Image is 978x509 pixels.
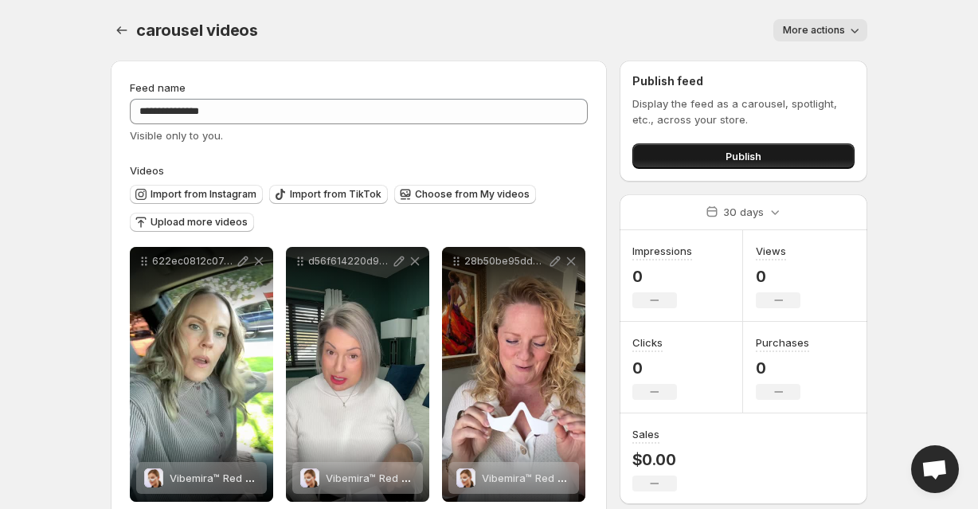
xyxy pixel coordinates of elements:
img: Vibemira™ Red Light Eye Therapy [300,468,319,487]
span: Feed name [130,81,186,94]
span: Visible only to you. [130,129,223,142]
div: 622ec0812c074255b580d36719493771HD-1080p-72Mbps-44704030Vibemira™ Red Light Eye TherapyVibemira™ ... [130,247,273,502]
button: Upload more videos [130,213,254,232]
button: Settings [111,19,133,41]
span: Import from Instagram [151,188,256,201]
span: Publish [726,148,761,164]
p: 30 days [723,204,764,220]
img: Vibemira™ Red Light Eye Therapy [456,468,475,487]
p: 622ec0812c074255b580d36719493771HD-1080p-72Mbps-44704030 [152,255,235,268]
div: 28b50be95dd64358a032aebea11ec1c8HD-1080p-72Mbps-44704021Vibemira™ Red Light Eye TherapyVibemira™ ... [442,247,585,502]
button: Publish [632,143,855,169]
p: 0 [756,358,809,378]
button: Import from Instagram [130,185,263,204]
span: Import from TikTok [290,188,381,201]
div: Open chat [911,445,959,493]
h3: Clicks [632,335,663,350]
h3: Sales [632,426,659,442]
button: Choose from My videos [394,185,536,204]
h3: Impressions [632,243,692,259]
h3: Purchases [756,335,809,350]
p: 0 [632,267,692,286]
div: d56f614220d94a078a0a01785fb5f4a6HD-1080p-72Mbps-44704029Vibemira™ Red Light Eye TherapyVibemira™ ... [286,247,429,502]
img: Vibemira™ Red Light Eye Therapy [144,468,163,487]
span: Videos [130,164,164,177]
p: $0.00 [632,450,677,469]
span: Upload more videos [151,216,248,229]
span: Vibemira™ Red Light Eye Therapy [482,472,647,484]
p: Display the feed as a carousel, spotlight, etc., across your store. [632,96,855,127]
span: Choose from My videos [415,188,530,201]
h2: Publish feed [632,73,855,89]
button: More actions [773,19,867,41]
h3: Views [756,243,786,259]
span: carousel videos [136,21,258,40]
p: d56f614220d94a078a0a01785fb5f4a6HD-1080p-72Mbps-44704029 [308,255,391,268]
span: Vibemira™ Red Light Eye Therapy [326,472,491,484]
p: 0 [632,358,677,378]
p: 0 [756,267,800,286]
span: More actions [783,24,845,37]
span: Vibemira™ Red Light Eye Therapy [170,472,335,484]
button: Import from TikTok [269,185,388,204]
p: 28b50be95dd64358a032aebea11ec1c8HD-1080p-72Mbps-44704021 [464,255,547,268]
